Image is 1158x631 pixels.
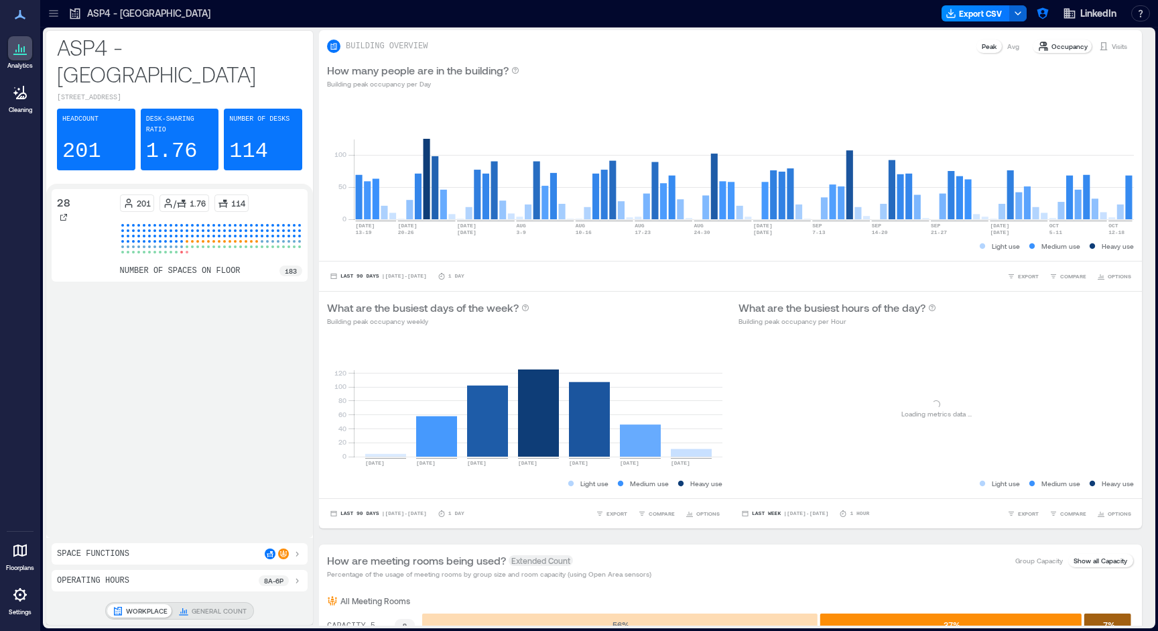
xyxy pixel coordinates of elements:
text: 20-26 [398,229,414,235]
p: ASP4 - [GEOGRAPHIC_DATA] [87,7,210,20]
p: 183 [285,266,297,276]
text: 7 % [1103,620,1115,630]
text: SEP [872,223,882,229]
p: Avg [1007,41,1019,52]
p: How are meeting rooms being used? [327,553,506,569]
tspan: 0 [342,452,346,460]
text: [DATE] [365,460,385,466]
p: 114 [229,138,268,165]
p: Peak [982,41,996,52]
p: Visits [1112,41,1127,52]
text: [DATE] [569,460,588,466]
text: 17-23 [635,229,651,235]
p: / [174,198,176,209]
button: COMPARE [1047,507,1089,520]
p: Loading metrics data ... [901,408,972,419]
tspan: 40 [338,424,346,433]
p: Headcount [62,114,99,125]
button: Last 90 Days |[DATE]-[DATE] [327,270,430,283]
p: Occupancy [1051,41,1088,52]
tspan: 0 [342,215,346,223]
span: COMPARE [649,510,675,518]
span: OPTIONS [1108,510,1131,518]
p: Medium use [1041,478,1080,489]
p: Settings [9,608,31,616]
p: 1 Hour [850,510,869,518]
tspan: 60 [338,410,346,418]
p: WORKPLACE [126,606,168,616]
text: [DATE] [671,460,690,466]
text: [DATE] [416,460,436,466]
p: BUILDING OVERVIEW [346,41,428,52]
p: What are the busiest days of the week? [327,300,519,316]
p: Building peak occupancy weekly [327,316,529,327]
span: OPTIONS [696,510,720,518]
a: Cleaning [3,76,37,118]
text: 37 % [944,620,960,630]
text: 10-16 [576,229,592,235]
p: number of spaces on floor [120,266,241,276]
p: Group Capacity [1015,555,1063,566]
text: OCT [1049,223,1059,229]
span: EXPORT [1018,510,1039,518]
p: 1 Day [448,272,464,280]
p: 28 [57,194,70,211]
a: Settings [4,579,36,620]
p: 1.76 [190,198,206,209]
text: [DATE] [990,229,1009,235]
span: OPTIONS [1108,272,1131,280]
p: 114 [231,198,245,209]
p: Heavy use [1102,478,1134,489]
a: Analytics [3,32,37,74]
p: [STREET_ADDRESS] [57,93,302,103]
a: Floorplans [2,534,38,576]
span: COMPARE [1060,272,1086,280]
p: All Meeting Rooms [340,595,410,606]
button: Last 90 Days |[DATE]-[DATE] [327,507,430,520]
p: Medium use [1041,241,1080,251]
text: [DATE] [356,223,375,229]
p: Number of Desks [229,114,289,125]
tspan: 100 [334,382,346,390]
text: 7-13 [812,229,825,235]
button: Last Week |[DATE]-[DATE] [738,507,831,520]
text: [DATE] [467,460,487,466]
text: 3-9 [516,229,526,235]
tspan: 20 [338,439,346,447]
p: Heavy use [690,478,722,489]
p: 201 [137,198,151,209]
p: Show all Capacity [1074,555,1127,566]
text: [DATE] [398,223,417,229]
button: Export CSV [942,5,1010,21]
p: Building peak occupancy per Hour [738,316,936,327]
p: What are the busiest hours of the day? [738,300,925,316]
p: Floorplans [6,564,34,572]
text: CAPACITY 5 [327,622,375,631]
p: Cleaning [9,106,32,114]
tspan: 100 [334,150,346,158]
p: Light use [580,478,608,489]
p: 8a - 6p [264,575,283,586]
text: [DATE] [753,229,773,235]
span: EXPORT [1018,272,1039,280]
text: [DATE] [990,223,1009,229]
text: 56 % [613,620,629,630]
p: 201 [62,138,101,165]
text: AUG [516,223,526,229]
button: COMPARE [1047,270,1089,283]
text: AUG [635,223,645,229]
tspan: 50 [338,182,346,190]
p: 1 Day [448,510,464,518]
text: AUG [576,223,586,229]
text: 12-18 [1108,229,1124,235]
text: OCT [1108,223,1118,229]
text: 21-27 [931,229,947,235]
text: 24-30 [694,229,710,235]
button: OPTIONS [1094,507,1134,520]
button: OPTIONS [1094,270,1134,283]
tspan: 120 [334,369,346,377]
span: LinkedIn [1080,7,1116,20]
p: GENERAL COUNT [192,606,247,616]
tspan: 80 [338,396,346,404]
text: SEP [812,223,822,229]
